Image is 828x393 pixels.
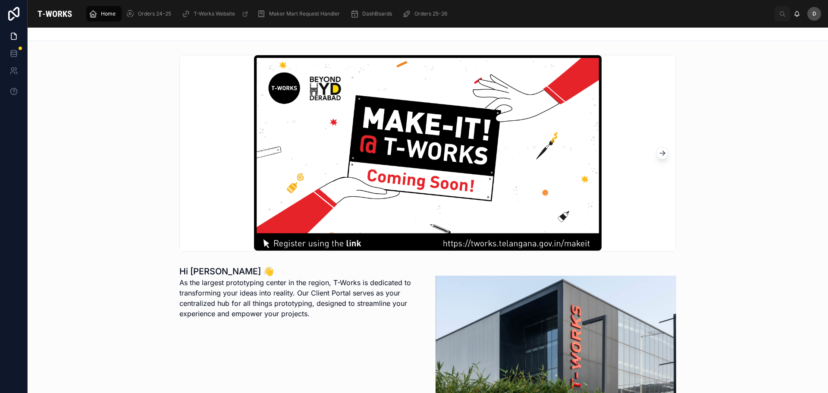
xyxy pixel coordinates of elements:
[179,6,253,22] a: T-Works Website
[812,10,816,17] span: D
[194,10,235,17] span: T-Works Website
[254,6,346,22] a: Maker Mart Request Handler
[254,55,602,251] img: make-it-oming-soon-09-10.jpg
[269,10,340,17] span: Maker Mart Request Handler
[34,7,75,21] img: App logo
[86,6,122,22] a: Home
[348,6,398,22] a: DashBoards
[101,10,116,17] span: Home
[179,265,420,277] h1: Hi [PERSON_NAME] 👋
[138,10,171,17] span: Orders 24-25
[82,4,775,23] div: scrollable content
[400,6,453,22] a: Orders 25-26
[179,277,420,319] p: As the largest prototyping center in the region, T-Works is dedicated to transforming your ideas ...
[362,10,392,17] span: DashBoards
[123,6,177,22] a: Orders 24-25
[414,10,447,17] span: Orders 25-26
